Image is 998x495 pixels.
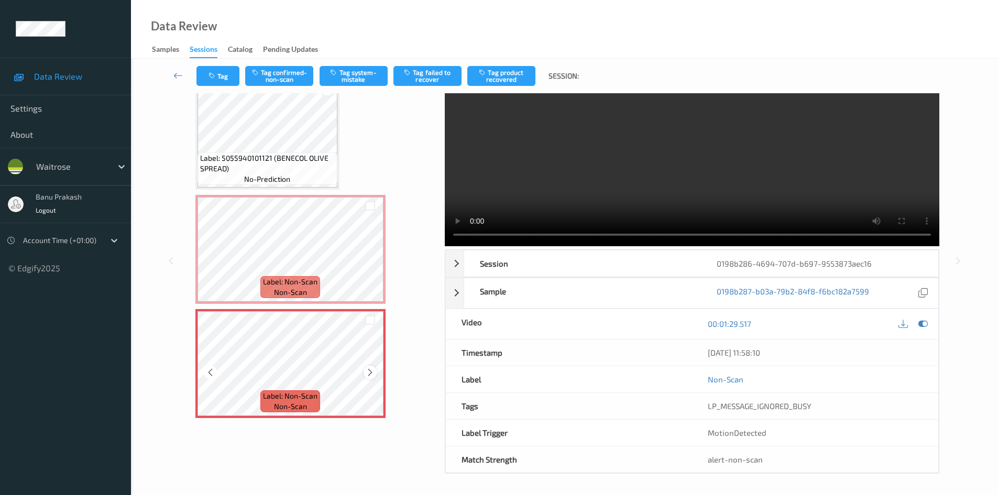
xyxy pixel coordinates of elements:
button: Tag failed to recover [393,66,462,86]
div: MotionDetected [692,420,938,446]
div: Label Trigger [446,420,692,446]
div: Pending Updates [263,44,318,57]
a: Pending Updates [263,42,328,57]
div: Tags [446,393,692,419]
div: Data Review [151,21,217,31]
a: Non-Scan [708,374,743,384]
span: non-scan [274,287,307,298]
button: Tag confirmed-non-scan [245,66,313,86]
div: Sample [464,278,701,308]
a: 00:01:29.517 [708,318,751,329]
a: Sessions [190,42,228,58]
button: Tag system-mistake [320,66,388,86]
div: Session [464,250,701,277]
span: Label: 5055940101121 (BENECOL OLIVE SPREAD) [200,153,335,174]
div: 0198b286-4694-707d-b697-9553873aec16 [701,250,938,277]
div: Sessions [190,44,217,58]
span: Label: Non-Scan [263,391,317,401]
div: [DATE] 11:58:10 [708,347,923,358]
div: alert-non-scan [708,454,923,465]
div: Catalog [228,44,253,57]
span: Session: [549,71,579,81]
span: no-prediction [244,174,290,184]
div: Sample0198b287-b03a-79b2-84f8-f6bc182a7599 [445,278,939,309]
button: Tag product recovered [467,66,535,86]
a: Catalog [228,42,263,57]
div: Timestamp [446,339,692,366]
div: Match Strength [446,446,692,472]
button: Tag [196,66,239,86]
a: Samples [152,42,190,57]
div: Session0198b286-4694-707d-b697-9553873aec16 [445,250,939,277]
div: Samples [152,44,179,57]
span: non-scan [274,401,307,412]
a: 0198b287-b03a-79b2-84f8-f6bc182a7599 [717,286,869,300]
div: Label [446,366,692,392]
span: Label: Non-Scan [263,277,317,287]
div: Video [446,309,692,339]
span: LP_MESSAGE_IGNORED_BUSY [708,401,811,411]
